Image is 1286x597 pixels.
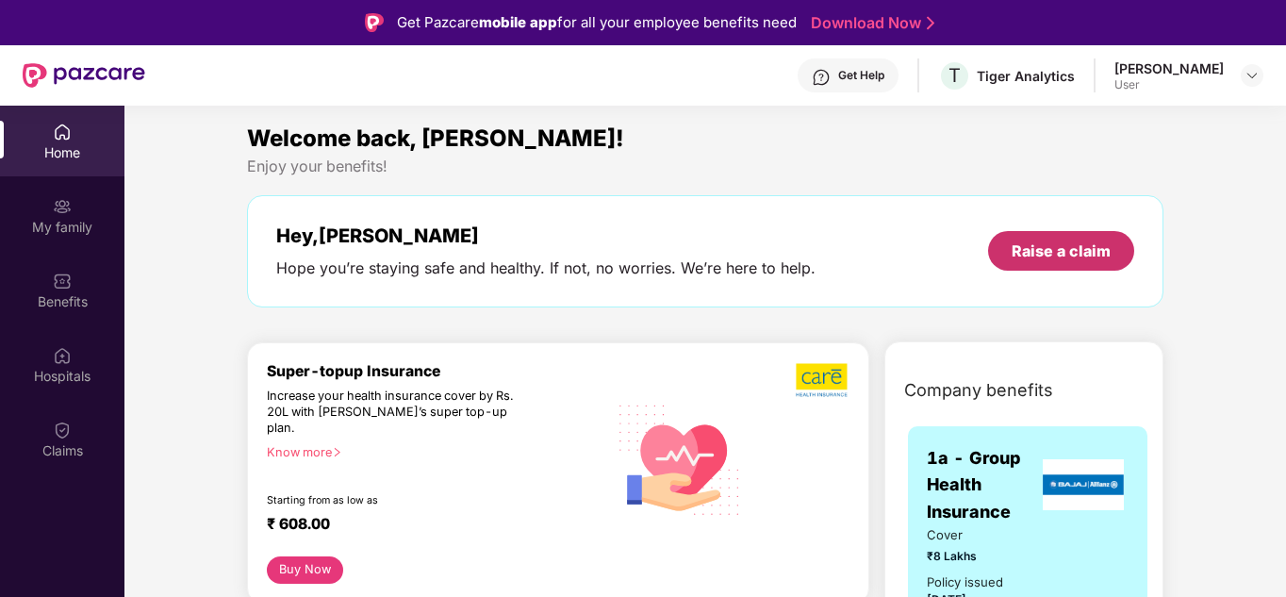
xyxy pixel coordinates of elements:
[53,421,72,439] img: svg+xml;base64,PHN2ZyBpZD0iQ2xhaW0iIHhtbG5zPSJodHRwOi8vd3d3LnczLm9yZy8yMDAwL3N2ZyIgd2lkdGg9IjIwIi...
[332,447,342,457] span: right
[267,389,525,437] div: Increase your health insurance cover by Rs. 20L with [PERSON_NAME]’s super top-up plan.
[812,68,831,87] img: svg+xml;base64,PHN2ZyBpZD0iSGVscC0zMngzMiIgeG1sbnM9Imh0dHA6Ly93d3cudzMub3JnLzIwMDAvc3ZnIiB3aWR0aD...
[1114,59,1224,77] div: [PERSON_NAME]
[479,13,557,31] strong: mobile app
[948,64,961,87] span: T
[927,525,1015,545] span: Cover
[1114,77,1224,92] div: User
[927,572,1003,592] div: Policy issued
[267,362,607,380] div: Super-topup Insurance
[53,197,72,216] img: svg+xml;base64,PHN2ZyB3aWR0aD0iMjAiIGhlaWdodD0iMjAiIHZpZXdCb3g9IjAgMCAyMCAyMCIgZmlsbD0ibm9uZSIgeG...
[267,494,527,507] div: Starting from as low as
[247,157,1163,176] div: Enjoy your benefits!
[53,272,72,290] img: svg+xml;base64,PHN2ZyBpZD0iQmVuZWZpdHMiIHhtbG5zPSJodHRwOi8vd3d3LnczLm9yZy8yMDAwL3N2ZyIgd2lkdGg9Ij...
[247,124,624,152] span: Welcome back, [PERSON_NAME]!
[23,63,145,88] img: New Pazcare Logo
[276,224,816,247] div: Hey, [PERSON_NAME]
[267,515,588,538] div: ₹ 608.00
[927,547,1015,565] span: ₹8 Lakhs
[838,68,884,83] div: Get Help
[53,123,72,141] img: svg+xml;base64,PHN2ZyBpZD0iSG9tZSIgeG1sbnM9Imh0dHA6Ly93d3cudzMub3JnLzIwMDAvc3ZnIiB3aWR0aD0iMjAiIG...
[927,445,1038,525] span: 1a - Group Health Insurance
[927,13,934,33] img: Stroke
[397,11,797,34] div: Get Pazcare for all your employee benefits need
[365,13,384,32] img: Logo
[276,258,816,278] div: Hope you’re staying safe and healthy. If not, no worries. We’re here to help.
[1043,459,1124,510] img: insurerLogo
[811,13,929,33] a: Download Now
[1245,68,1260,83] img: svg+xml;base64,PHN2ZyBpZD0iRHJvcGRvd24tMzJ4MzIiIHhtbG5zPSJodHRwOi8vd3d3LnczLm9yZy8yMDAwL3N2ZyIgd2...
[904,377,1053,404] span: Company benefits
[267,556,343,584] button: Buy Now
[1012,240,1111,261] div: Raise a claim
[267,445,596,458] div: Know more
[796,362,849,398] img: b5dec4f62d2307b9de63beb79f102df3.png
[53,346,72,365] img: svg+xml;base64,PHN2ZyBpZD0iSG9zcGl0YWxzIiB4bWxucz0iaHR0cDovL3d3dy53My5vcmcvMjAwMC9zdmciIHdpZHRoPS...
[607,385,753,533] img: svg+xml;base64,PHN2ZyB4bWxucz0iaHR0cDovL3d3dy53My5vcmcvMjAwMC9zdmciIHhtbG5zOnhsaW5rPSJodHRwOi8vd3...
[977,67,1075,85] div: Tiger Analytics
